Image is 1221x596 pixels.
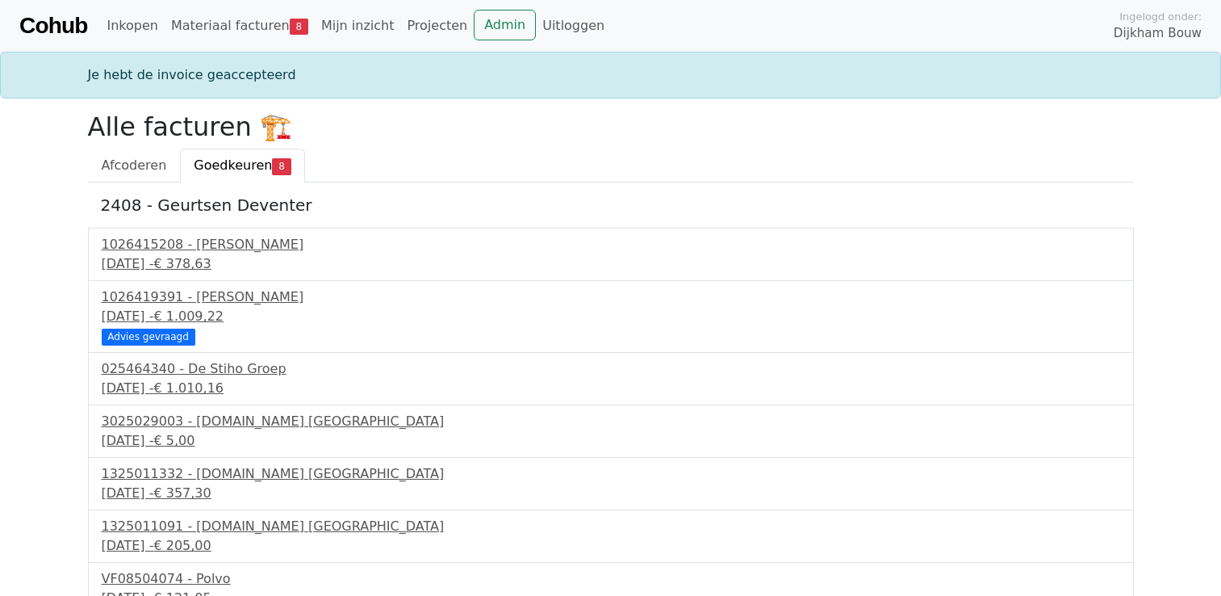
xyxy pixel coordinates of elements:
[102,288,1120,343] a: 1026419391 - [PERSON_NAME][DATE] -€ 1.009,22 Advies gevraagd
[102,359,1120,398] a: 025464340 - De Stiho Groep[DATE] -€ 1.010,16
[102,536,1120,556] div: [DATE] -
[165,10,315,42] a: Materiaal facturen8
[102,157,167,173] span: Afcoderen
[194,157,272,173] span: Goedkeuren
[102,235,1120,274] a: 1026415208 - [PERSON_NAME][DATE] -€ 378,63
[102,412,1120,431] div: 3025029003 - [DOMAIN_NAME] [GEOGRAPHIC_DATA]
[153,380,224,396] span: € 1.010,16
[88,111,1134,142] h2: Alle facturen 🏗️
[88,149,181,183] a: Afcoderen
[101,195,1121,215] h5: 2408 - Geurtsen Deventer
[102,254,1120,274] div: [DATE] -
[102,517,1120,556] a: 1325011091 - [DOMAIN_NAME] [GEOGRAPHIC_DATA][DATE] -€ 205,00
[102,359,1120,379] div: 025464340 - De Stiho Groep
[153,433,194,448] span: € 5,00
[102,235,1120,254] div: 1026415208 - [PERSON_NAME]
[102,464,1120,503] a: 1325011332 - [DOMAIN_NAME] [GEOGRAPHIC_DATA][DATE] -€ 357,30
[1119,9,1202,24] span: Ingelogd onder:
[102,569,1120,589] div: VF08504074 - Polvo
[100,10,164,42] a: Inkopen
[153,256,211,271] span: € 378,63
[102,431,1120,451] div: [DATE] -
[1114,24,1202,43] span: Dijkham Bouw
[290,19,308,35] span: 8
[400,10,474,42] a: Projecten
[102,379,1120,398] div: [DATE] -
[102,329,195,345] div: Advies gevraagd
[153,308,224,324] span: € 1.009,22
[102,412,1120,451] a: 3025029003 - [DOMAIN_NAME] [GEOGRAPHIC_DATA][DATE] -€ 5,00
[315,10,401,42] a: Mijn inzicht
[102,307,1120,326] div: [DATE] -
[78,65,1144,85] div: Je hebt de invoice geaccepteerd
[102,464,1120,484] div: 1325011332 - [DOMAIN_NAME] [GEOGRAPHIC_DATA]
[536,10,611,42] a: Uitloggen
[19,6,87,45] a: Cohub
[272,158,291,174] span: 8
[102,484,1120,503] div: [DATE] -
[153,538,211,553] span: € 205,00
[153,485,211,501] span: € 357,30
[474,10,536,40] a: Admin
[102,517,1120,536] div: 1325011091 - [DOMAIN_NAME] [GEOGRAPHIC_DATA]
[102,288,1120,307] div: 1026419391 - [PERSON_NAME]
[180,149,304,183] a: Goedkeuren8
